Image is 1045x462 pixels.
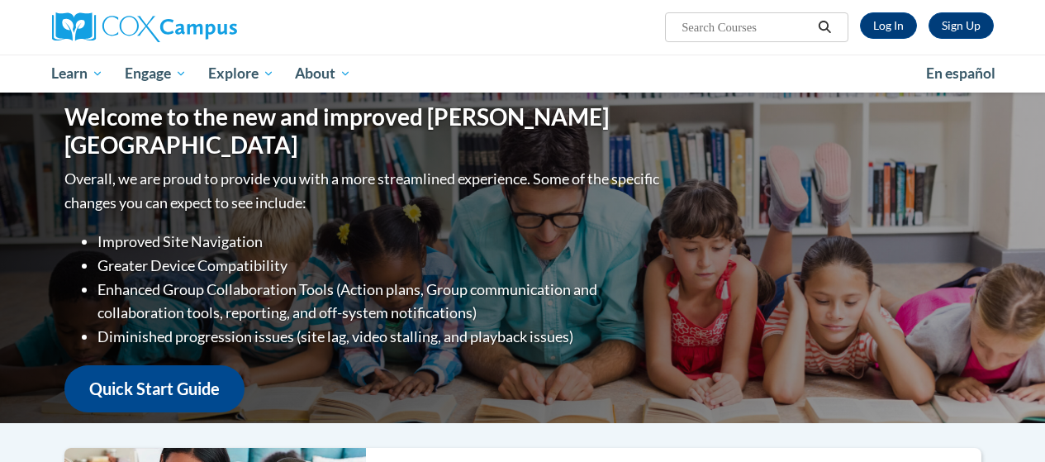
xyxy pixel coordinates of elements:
[929,12,994,39] a: Register
[915,56,1006,91] a: En español
[208,64,274,83] span: Explore
[40,55,1006,93] div: Main menu
[41,55,115,93] a: Learn
[860,12,917,39] a: Log In
[197,55,285,93] a: Explore
[97,325,663,349] li: Diminished progression issues (site lag, video stalling, and playback issues)
[64,103,663,159] h1: Welcome to the new and improved [PERSON_NAME][GEOGRAPHIC_DATA]
[812,17,837,37] button: Search
[114,55,197,93] a: Engage
[97,278,663,326] li: Enhanced Group Collaboration Tools (Action plans, Group communication and collaboration tools, re...
[125,64,187,83] span: Engage
[52,12,237,42] img: Cox Campus
[284,55,362,93] a: About
[64,365,245,412] a: Quick Start Guide
[295,64,351,83] span: About
[97,254,663,278] li: Greater Device Compatibility
[64,167,663,215] p: Overall, we are proud to provide you with a more streamlined experience. Some of the specific cha...
[926,64,995,82] span: En español
[52,12,349,42] a: Cox Campus
[97,230,663,254] li: Improved Site Navigation
[680,17,812,37] input: Search Courses
[51,64,103,83] span: Learn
